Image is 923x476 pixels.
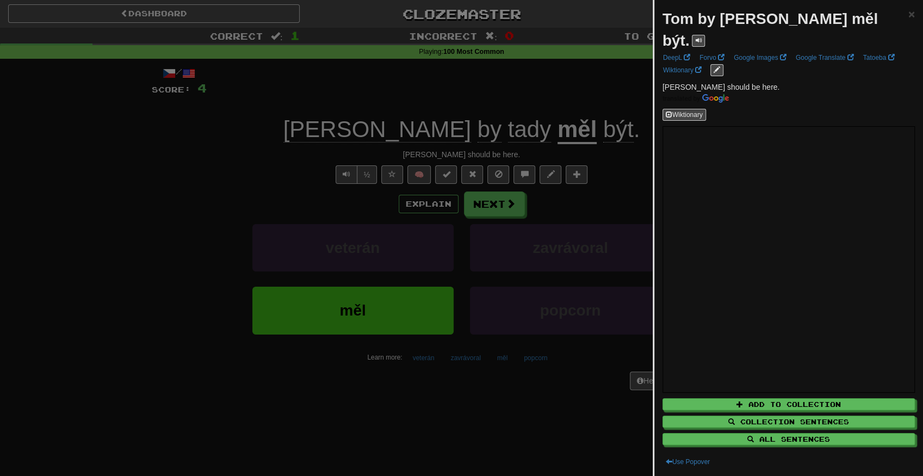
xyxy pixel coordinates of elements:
a: Wiktionary [660,64,705,76]
button: edit links [710,64,723,76]
strong: Tom by [PERSON_NAME] měl být. [662,10,878,49]
a: Forvo [696,52,728,64]
a: Google Translate [792,52,857,64]
a: Tatoeba [859,52,897,64]
span: × [908,8,915,20]
button: Wiktionary [662,109,706,121]
button: Collection Sentences [662,416,915,428]
button: Add to Collection [662,398,915,410]
a: DeepL [660,52,693,64]
button: All Sentences [662,433,915,445]
a: Google Images [730,52,790,64]
img: Color short [662,94,729,103]
button: Use Popover [662,456,713,468]
button: Close [908,8,915,20]
span: [PERSON_NAME] should be here. [662,83,780,91]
